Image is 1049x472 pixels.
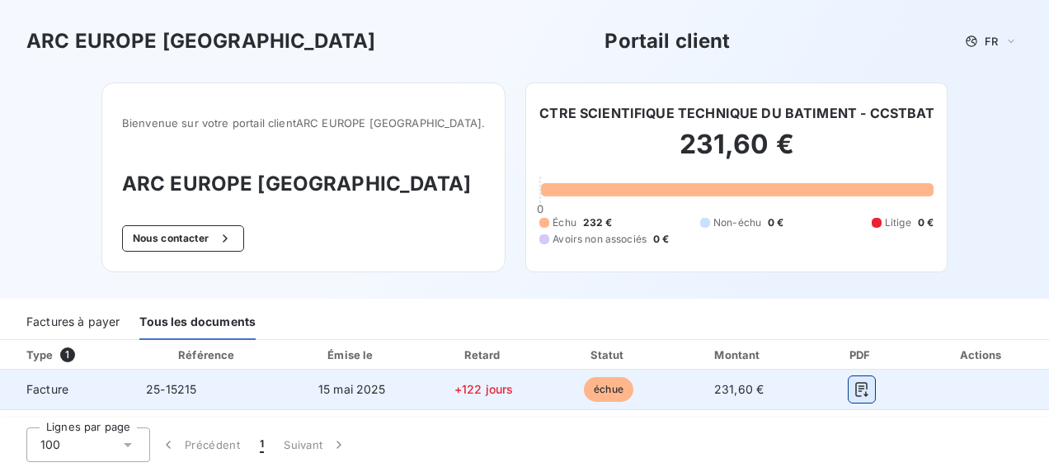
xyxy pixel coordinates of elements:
[13,381,120,398] span: Facture
[40,437,60,453] span: 100
[985,35,998,48] span: FR
[60,347,75,362] span: 1
[250,427,274,462] button: 1
[604,26,730,56] h3: Portail client
[146,382,196,396] span: 25-15215
[713,215,761,230] span: Non-échu
[274,427,357,462] button: Suivant
[26,305,120,340] div: Factures à payer
[16,347,129,363] div: Type
[178,348,234,361] div: Référence
[122,225,244,252] button: Nous contacter
[539,128,934,177] h2: 231,60 €
[287,347,418,363] div: Émise le
[454,382,514,396] span: +122 jours
[537,202,543,215] span: 0
[424,347,543,363] div: Retard
[553,215,576,230] span: Échu
[918,215,934,230] span: 0 €
[550,347,667,363] div: Statut
[26,26,375,56] h3: ARC EUROPE [GEOGRAPHIC_DATA]
[919,347,1046,363] div: Actions
[714,382,764,396] span: 231,60 €
[122,116,485,130] span: Bienvenue sur votre portail client ARC EUROPE [GEOGRAPHIC_DATA] .
[150,427,250,462] button: Précédent
[553,232,647,247] span: Avoirs non associés
[539,103,934,123] h6: CTRE SCIENTIFIQUE TECHNIQUE DU BATIMENT - CCSTBAT
[811,347,912,363] div: PDF
[674,347,804,363] div: Montant
[318,382,386,396] span: 15 mai 2025
[768,215,783,230] span: 0 €
[653,232,669,247] span: 0 €
[885,215,911,230] span: Litige
[583,215,613,230] span: 232 €
[584,377,633,402] span: échue
[139,305,256,340] div: Tous les documents
[122,169,485,199] h3: ARC EUROPE [GEOGRAPHIC_DATA]
[260,437,264,453] span: 1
